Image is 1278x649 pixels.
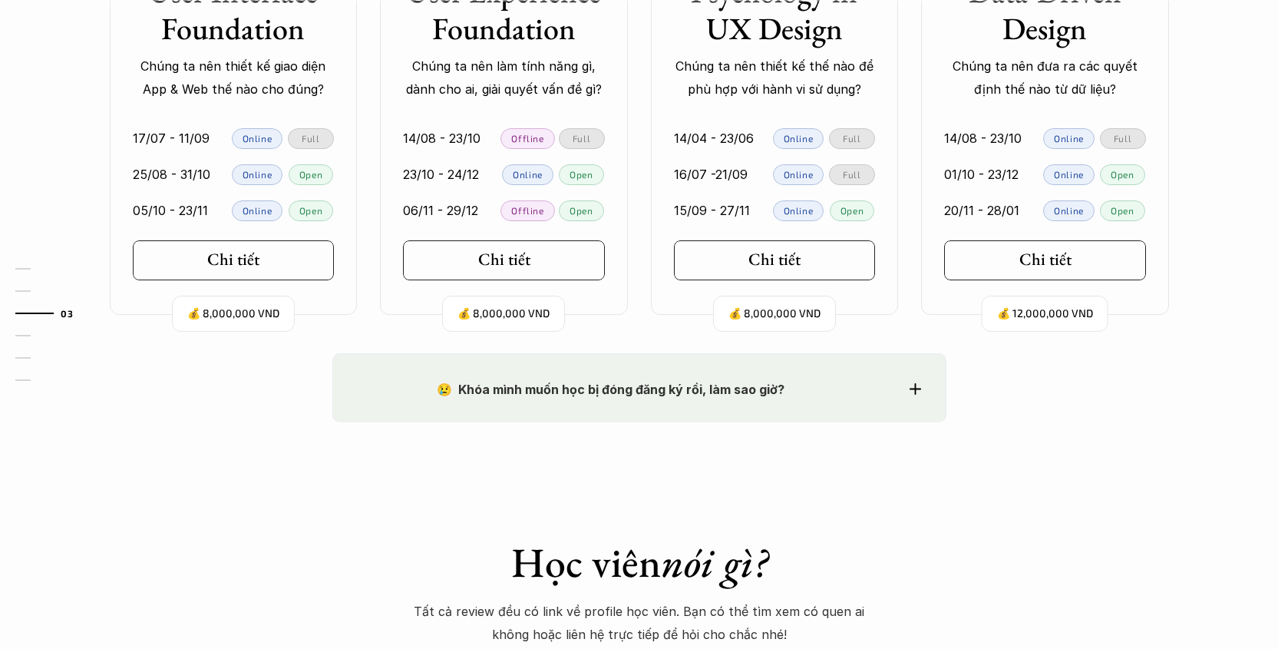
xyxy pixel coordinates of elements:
[299,205,322,216] p: Open
[674,240,876,280] a: Chi tiết
[302,133,319,144] p: Full
[513,169,543,180] p: Online
[573,133,590,144] p: Full
[1114,133,1131,144] p: Full
[38,375,51,386] strong: 06
[38,263,49,274] strong: 01
[403,55,605,101] p: Chúng ta nên làm tính năng gì, dành cho ai, giải quyết vấn đề gì?
[133,199,208,222] p: 05/10 - 23/11
[457,303,550,324] p: 💰 8,000,000 VND
[133,240,335,280] a: Chi tiết
[674,199,750,222] p: 15/09 - 27/11
[997,303,1093,324] p: 💰 12,000,000 VND
[843,133,860,144] p: Full
[674,127,754,150] p: 14/04 - 23/06
[243,205,272,216] p: Online
[403,240,605,280] a: Chi tiết
[944,240,1146,280] a: Chi tiết
[15,304,88,323] a: 03
[414,600,865,647] p: Tất cả review đều có link về profile học viên. Bạn có thể tìm xem có quen ai không hoặc liên hệ t...
[944,55,1146,101] p: Chúng ta nên đưa ra các quyết định thế nào từ dữ liệu?
[511,205,543,216] p: Offline
[570,205,593,216] p: Open
[944,163,1019,186] p: 01/10 - 23/12
[403,163,479,186] p: 23/10 - 24/12
[1019,250,1072,270] h5: Chi tiết
[1111,205,1134,216] p: Open
[403,199,478,222] p: 06/11 - 29/12
[511,133,543,144] p: Offline
[187,303,279,324] p: 💰 8,000,000 VND
[748,250,801,270] h5: Chi tiết
[728,303,821,324] p: 💰 8,000,000 VND
[478,250,530,270] h5: Chi tiết
[1111,169,1134,180] p: Open
[133,163,210,186] p: 25/08 - 31/10
[661,535,768,589] em: nói gì?
[1054,169,1084,180] p: Online
[944,199,1019,222] p: 20/11 - 28/01
[1054,133,1084,144] p: Online
[784,205,814,216] p: Online
[674,55,876,101] p: Chúng ta nên thiết kế thế nào để phù hợp với hành vi sử dụng?
[133,127,210,150] p: 17/07 - 11/09
[944,127,1022,150] p: 14/08 - 23/10
[784,133,814,144] p: Online
[207,250,259,270] h5: Chi tiết
[133,55,335,101] p: Chúng ta nên thiết kế giao diện App & Web thế nào cho đúng?
[1054,205,1084,216] p: Online
[38,353,51,363] strong: 05
[414,538,865,588] h1: Học viên
[437,382,784,397] strong: 😢 Khóa mình muốn học bị đóng đăng ký rồi, làm sao giờ?
[243,169,272,180] p: Online
[299,169,322,180] p: Open
[243,133,272,144] p: Online
[61,308,73,319] strong: 03
[403,127,480,150] p: 14/08 - 23/10
[843,169,860,180] p: Full
[570,169,593,180] p: Open
[784,169,814,180] p: Online
[38,286,51,296] strong: 02
[674,163,748,186] p: 16/07 -21/09
[840,205,864,216] p: Open
[38,330,51,341] strong: 04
